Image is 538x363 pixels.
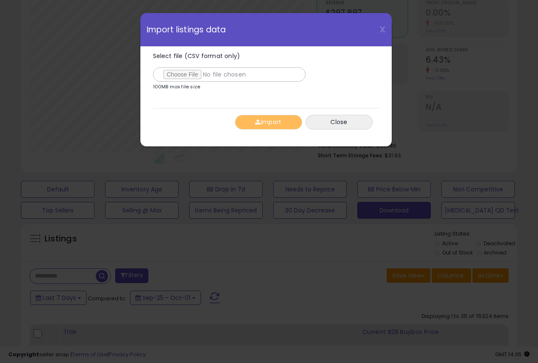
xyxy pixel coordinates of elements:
[153,52,240,60] span: Select file (CSV format only)
[235,115,302,130] button: Import
[153,85,200,89] p: 100MB max file size
[147,26,226,34] span: Import listings data
[380,24,385,35] span: X
[306,115,373,130] button: Close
